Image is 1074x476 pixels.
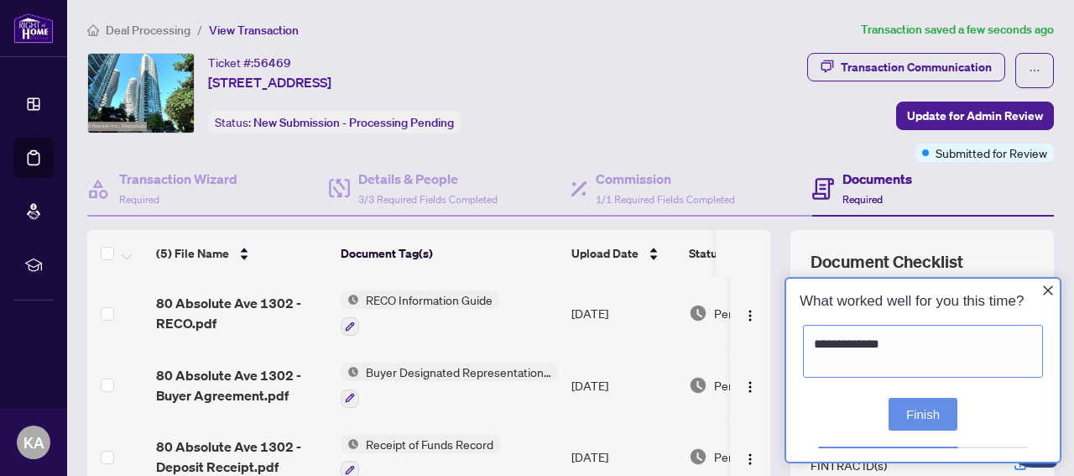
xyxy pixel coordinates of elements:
[156,244,229,263] span: (5) File Name
[896,102,1054,130] button: Update for Admin Review
[565,230,682,277] th: Upload Date
[253,55,291,71] span: 56469
[714,304,798,322] span: Pending Review
[596,169,735,189] h4: Commission
[358,169,498,189] h4: Details & People
[1029,65,1040,76] span: ellipsis
[358,193,498,206] span: 3/3 Required Fields Completed
[571,244,639,263] span: Upload Date
[119,169,237,189] h4: Transaction Wizard
[197,20,202,39] li: /
[714,376,798,395] span: Pending Review
[743,309,757,322] img: Logo
[714,447,798,466] span: Pending Review
[359,363,558,381] span: Buyer Designated Representation Agreement
[682,230,825,277] th: Status
[737,300,764,327] button: Logo
[149,230,334,277] th: (5) File Name
[341,435,359,453] img: Status Icon
[208,72,331,92] span: [STREET_ADDRESS]
[156,293,327,333] span: 80 Absolute Ave 1302 - RECO.pdf
[106,23,190,38] span: Deal Processing
[87,24,99,36] span: home
[341,290,499,336] button: Status IconRECO Information Guide
[565,349,682,421] td: [DATE]
[689,376,707,395] img: Document Status
[13,13,54,44] img: logo
[88,54,194,133] img: IMG-W12420464_1.jpg
[341,363,359,381] img: Status Icon
[689,244,723,263] span: Status
[341,363,558,408] button: Status IconBuyer Designated Representation Agreement
[359,435,500,453] span: Receipt of Funds Record
[596,193,735,206] span: 1/1 Required Fields Completed
[689,447,707,466] img: Document Status
[209,23,299,38] span: View Transaction
[359,290,499,309] span: RECO Information Guide
[119,193,159,206] span: Required
[23,431,44,454] span: KA
[565,277,682,349] td: [DATE]
[807,53,1005,81] button: Transaction Communication
[737,372,764,399] button: Logo
[156,365,327,405] span: 80 Absolute Ave 1302 - Buyer Agreement.pdf
[841,54,992,81] div: Transaction Communication
[743,452,757,466] img: Logo
[842,193,883,206] span: Required
[772,264,1074,476] iframe: Sprig User Feedback Dialog
[861,20,1054,39] article: Transaction saved a few seconds ago
[334,230,565,277] th: Document Tag(s)
[936,144,1047,162] span: Submitted for Review
[842,169,912,189] h4: Documents
[811,250,963,274] span: Document Checklist
[208,111,461,133] div: Status:
[737,443,764,470] button: Logo
[907,102,1043,129] span: Update for Admin Review
[743,380,757,394] img: Logo
[689,304,707,322] img: Document Status
[253,115,454,130] span: New Submission - Processing Pending
[341,290,359,309] img: Status Icon
[208,53,291,72] div: Ticket #:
